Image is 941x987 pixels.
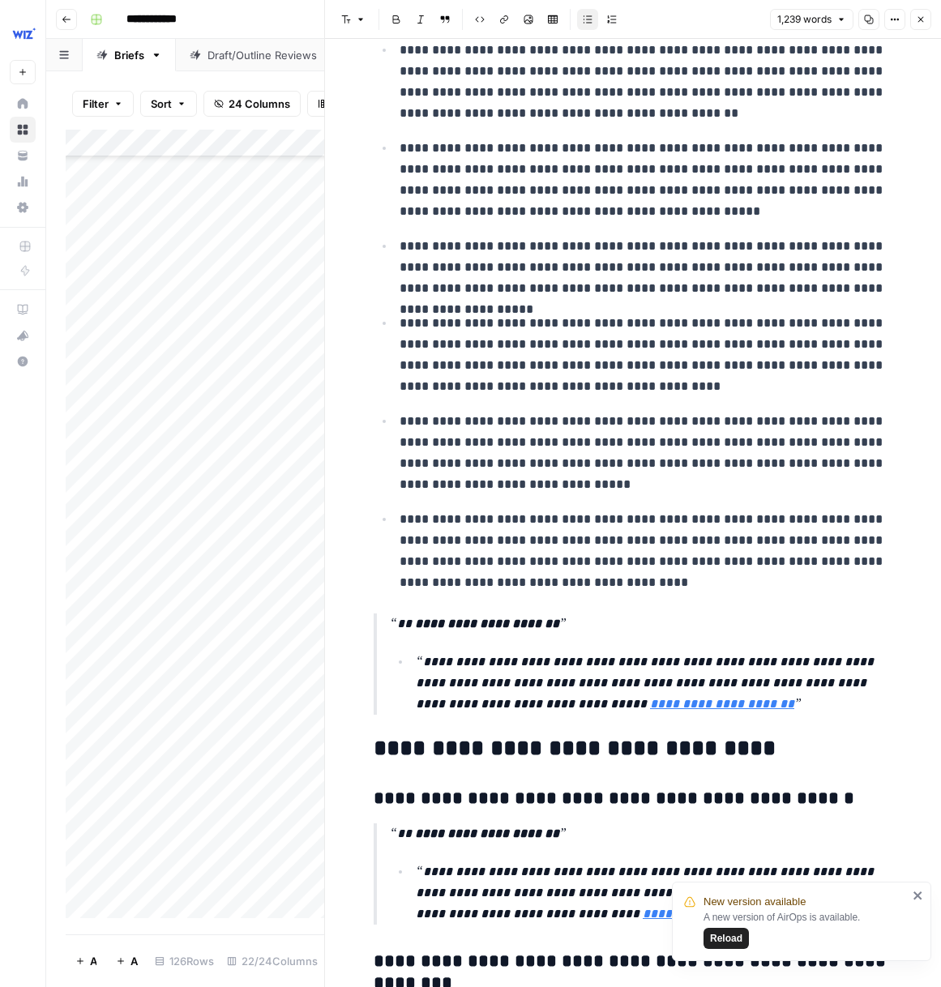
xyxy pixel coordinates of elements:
[10,13,36,53] button: Workspace: Wiz
[10,19,39,48] img: Wiz Logo
[114,47,144,63] div: Briefs
[10,117,36,143] a: Browse
[66,948,106,974] button: Add Row
[704,894,806,910] span: New version available
[176,39,350,71] a: Draft/Outline Reviews
[10,143,36,169] a: Your Data
[10,194,36,220] a: Settings
[913,889,924,902] button: close
[704,910,908,949] div: A new version of AirOps is available.
[10,169,36,194] a: Usage
[710,931,742,946] span: Reload
[704,928,749,949] button: Reload
[151,96,172,112] span: Sort
[106,948,148,974] button: Add 10 Rows
[10,323,36,348] button: What's new?
[11,323,35,348] div: What's new?
[10,348,36,374] button: Help + Support
[207,47,319,63] div: Draft/Outline Reviews
[83,39,176,71] a: Briefs
[83,96,109,112] span: Filter
[770,9,853,30] button: 1,239 words
[777,12,832,27] span: 1,239 words
[140,91,197,117] button: Sort
[148,948,220,974] div: 126 Rows
[229,96,290,112] span: 24 Columns
[130,953,139,969] span: Add 10 Rows
[203,91,301,117] button: 24 Columns
[220,948,324,974] div: 22/24 Columns
[10,297,36,323] a: AirOps Academy
[90,953,96,969] span: Add Row
[72,91,134,117] button: Filter
[10,91,36,117] a: Home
